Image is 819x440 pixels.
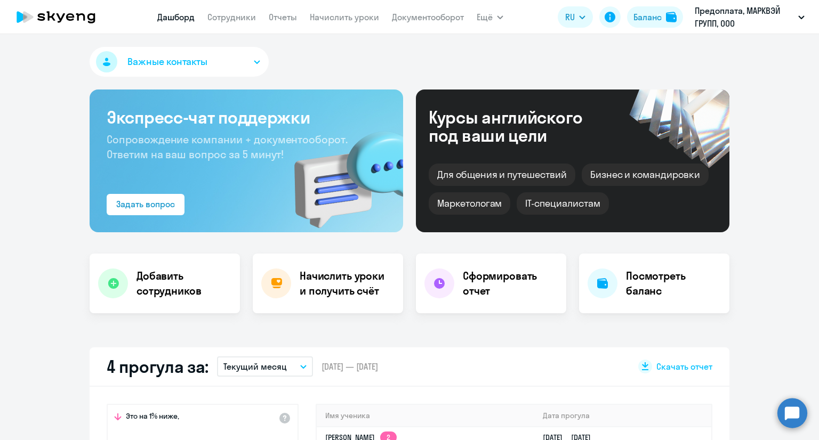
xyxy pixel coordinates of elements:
[157,12,195,22] a: Дашборд
[517,192,608,215] div: IT-специалистам
[90,47,269,77] button: Важные контакты
[136,268,231,298] h4: Добавить сотрудников
[107,356,208,377] h2: 4 прогула за:
[207,12,256,22] a: Сотрудники
[322,361,378,372] span: [DATE] — [DATE]
[317,405,534,427] th: Имя ученика
[582,164,709,186] div: Бизнес и командировки
[477,6,503,28] button: Ещё
[279,112,403,232] img: bg-img
[310,12,379,22] a: Начислить уроки
[429,164,575,186] div: Для общения и путешествий
[689,4,810,30] button: Предоплата, МАРКВЭЙ ГРУПП, ООО
[558,6,593,28] button: RU
[269,12,297,22] a: Отчеты
[666,12,677,22] img: balance
[565,11,575,23] span: RU
[429,192,510,215] div: Маркетологам
[477,11,493,23] span: Ещё
[429,108,611,144] div: Курсы английского под ваши цели
[126,411,179,424] span: Это на 1% ниже,
[217,356,313,377] button: Текущий месяц
[127,55,207,69] span: Важные контакты
[300,268,392,298] h4: Начислить уроки и получить счёт
[633,11,662,23] div: Баланс
[656,361,712,372] span: Скачать отчет
[107,107,386,128] h3: Экспресс-чат поддержки
[627,6,683,28] button: Балансbalance
[392,12,464,22] a: Документооборот
[534,405,711,427] th: Дата прогула
[107,133,348,161] span: Сопровождение компании + документооборот. Ответим на ваш вопрос за 5 минут!
[107,194,184,215] button: Задать вопрос
[116,198,175,210] div: Задать вопрос
[223,360,287,373] p: Текущий месяц
[626,268,721,298] h4: Посмотреть баланс
[695,4,794,30] p: Предоплата, МАРКВЭЙ ГРУПП, ООО
[463,268,558,298] h4: Сформировать отчет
